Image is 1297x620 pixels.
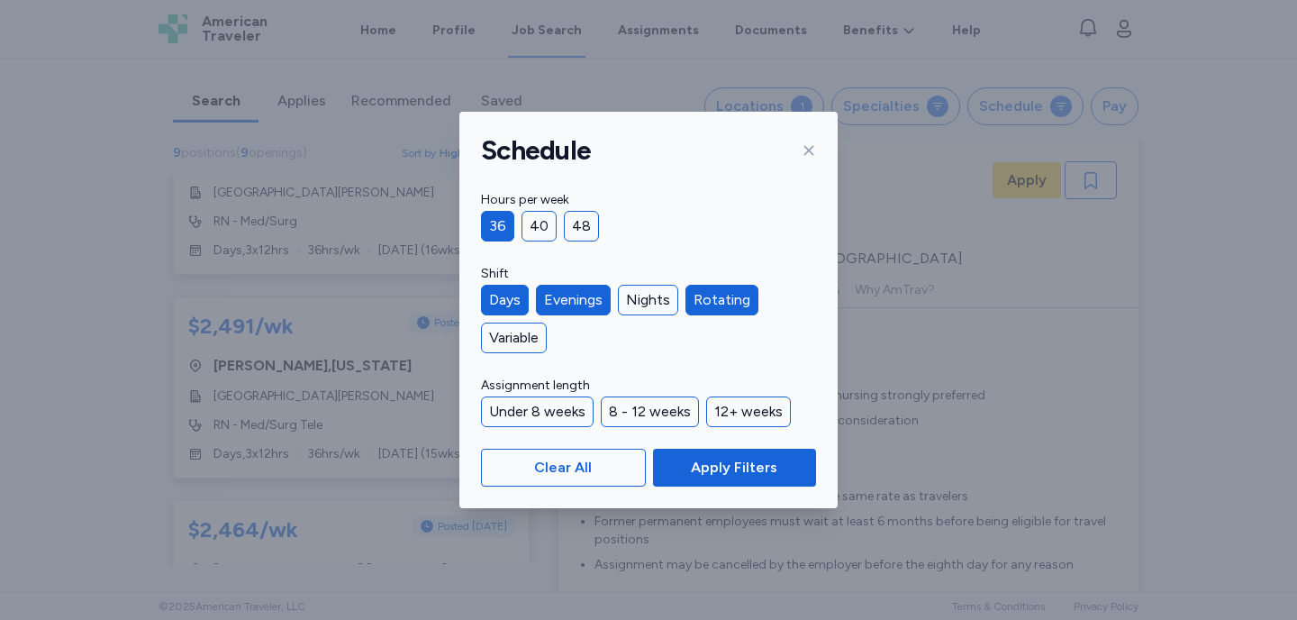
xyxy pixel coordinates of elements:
[534,457,592,479] span: Clear All
[481,285,529,315] div: Days
[685,285,758,315] div: Rotating
[601,397,699,427] div: 8 - 12 weeks
[481,263,816,285] label: Shift
[481,397,594,427] div: Under 8 weeks
[536,285,611,315] div: Evenings
[691,457,777,479] span: Apply Filters
[481,211,514,242] div: 36
[481,133,591,168] h1: Schedule
[481,375,816,397] label: Assignment length
[564,211,599,242] div: 48
[653,449,816,487] button: Apply Filters
[706,397,791,427] div: 12+ weeks
[618,285,678,315] div: Nights
[481,449,646,487] button: Clear All
[481,189,816,211] label: Hours per week
[481,323,547,353] div: Variable
[522,211,557,242] div: 40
